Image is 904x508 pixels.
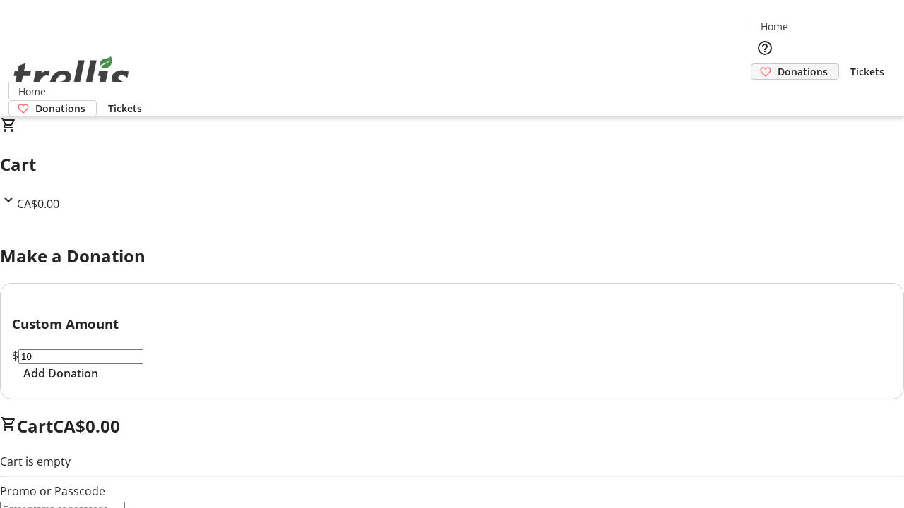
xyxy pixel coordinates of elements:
[778,64,828,79] span: Donations
[18,84,46,99] span: Home
[8,100,97,116] a: Donations
[35,101,85,116] span: Donations
[9,84,54,99] a: Home
[53,414,120,437] span: CA$0.00
[12,348,18,363] span: $
[23,365,98,382] span: Add Donation
[108,101,142,116] span: Tickets
[839,64,896,79] a: Tickets
[12,365,109,382] button: Add Donation
[761,19,788,34] span: Home
[18,349,143,364] input: Donation Amount
[8,41,134,111] img: Orient E2E Organization xL2k3T5cPu's Logo
[751,34,779,62] button: Help
[850,64,884,79] span: Tickets
[97,101,153,116] a: Tickets
[17,196,59,212] span: CA$0.00
[751,19,797,34] a: Home
[751,64,839,80] a: Donations
[751,80,779,108] button: Cart
[12,314,892,334] h3: Custom Amount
